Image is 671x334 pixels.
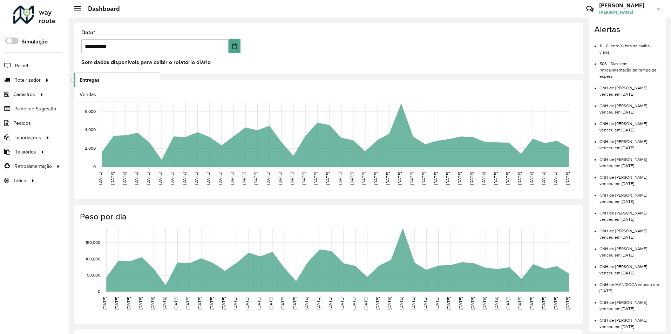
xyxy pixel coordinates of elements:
[482,297,487,309] text: [DATE]
[98,172,102,185] text: [DATE]
[493,172,498,185] text: [DATE]
[229,39,241,53] button: Choose Date
[86,240,100,245] text: 150,000
[233,297,237,309] text: [DATE]
[80,87,576,97] h4: Capacidade por dia
[599,80,660,97] li: CNH de [PERSON_NAME] venceu em [DATE]
[86,257,100,261] text: 100,000
[174,297,178,309] text: [DATE]
[517,172,522,185] text: [DATE]
[361,172,366,185] text: [DATE]
[599,151,660,169] li: CNH de [PERSON_NAME] venceu em [DATE]
[98,289,100,294] text: 0
[221,297,226,309] text: [DATE]
[599,294,660,312] li: CNH de [PERSON_NAME] venceu em [DATE]
[245,297,249,309] text: [DATE]
[599,240,660,258] li: CNH de [PERSON_NAME] venceu em [DATE]
[445,172,450,185] text: [DATE]
[316,297,320,309] text: [DATE]
[340,297,344,309] text: [DATE]
[194,172,198,185] text: [DATE]
[126,297,131,309] text: [DATE]
[599,276,660,294] li: CNH de MANDIOCA venceu em [DATE]
[494,297,499,309] text: [DATE]
[565,172,570,185] text: [DATE]
[292,297,297,309] text: [DATE]
[457,172,462,185] text: [DATE]
[87,273,100,277] text: 50,000
[85,146,96,150] text: 2,000
[209,297,214,309] text: [DATE]
[14,148,36,156] span: Relatórios
[93,164,96,169] text: 0
[266,172,270,185] text: [DATE]
[185,297,190,309] text: [DATE]
[257,297,261,309] text: [DATE]
[218,172,222,185] text: [DATE]
[280,297,285,309] text: [DATE]
[481,172,486,185] text: [DATE]
[565,297,570,309] text: [DATE]
[423,297,427,309] text: [DATE]
[338,172,342,185] text: [DATE]
[529,172,534,185] text: [DATE]
[599,133,660,151] li: CNH de [PERSON_NAME] venceu em [DATE]
[352,297,356,309] text: [DATE]
[278,172,282,185] text: [DATE]
[397,172,402,185] text: [DATE]
[80,76,100,84] span: Entregas
[313,172,318,185] text: [DATE]
[182,172,187,185] text: [DATE]
[13,120,31,127] span: Pedidos
[350,172,354,185] text: [DATE]
[435,297,439,309] text: [DATE]
[301,172,306,185] text: [DATE]
[14,163,52,170] span: Retroalimentação
[138,297,143,309] text: [DATE]
[162,297,167,309] text: [DATE]
[411,297,415,309] text: [DATE]
[21,38,48,46] label: Simulação
[85,127,96,132] text: 4,000
[364,297,368,309] text: [DATE]
[599,97,660,115] li: CNH de [PERSON_NAME] venceu em [DATE]
[80,212,576,222] h4: Peso por dia
[599,38,660,55] li: 11 - Cliente(s) fora da malha viária
[599,205,660,223] li: CNH de [PERSON_NAME] venceu em [DATE]
[458,297,463,309] text: [DATE]
[13,177,26,184] span: Tático
[253,172,258,185] text: [DATE]
[269,297,273,309] text: [DATE]
[170,172,174,185] text: [DATE]
[387,297,392,309] text: [DATE]
[599,169,660,187] li: CNH de [PERSON_NAME] venceu em [DATE]
[74,73,160,87] a: Entregas
[158,172,162,185] text: [DATE]
[599,2,652,9] h3: [PERSON_NAME]
[81,28,95,37] label: Data
[506,297,510,309] text: [DATE]
[150,297,155,309] text: [DATE]
[102,297,107,309] text: [DATE]
[469,172,474,185] text: [DATE]
[385,172,390,185] text: [DATE]
[80,91,96,98] span: Vendas
[446,297,451,309] text: [DATE]
[74,87,160,101] a: Vendas
[81,58,211,67] label: Sem dados disponíveis para exibir o relatório diário
[529,297,534,309] text: [DATE]
[206,172,210,185] text: [DATE]
[599,312,660,330] li: CNH de [PERSON_NAME] venceu em [DATE]
[541,297,546,309] text: [DATE]
[13,91,35,98] span: Cadastros
[399,297,404,309] text: [DATE]
[375,297,380,309] text: [DATE]
[290,172,294,185] text: [DATE]
[122,172,127,185] text: [DATE]
[517,297,522,309] text: [DATE]
[14,105,56,113] span: Painel de Sugestão
[242,172,246,185] text: [DATE]
[328,297,332,309] text: [DATE]
[505,172,510,185] text: [DATE]
[134,172,138,185] text: [DATE]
